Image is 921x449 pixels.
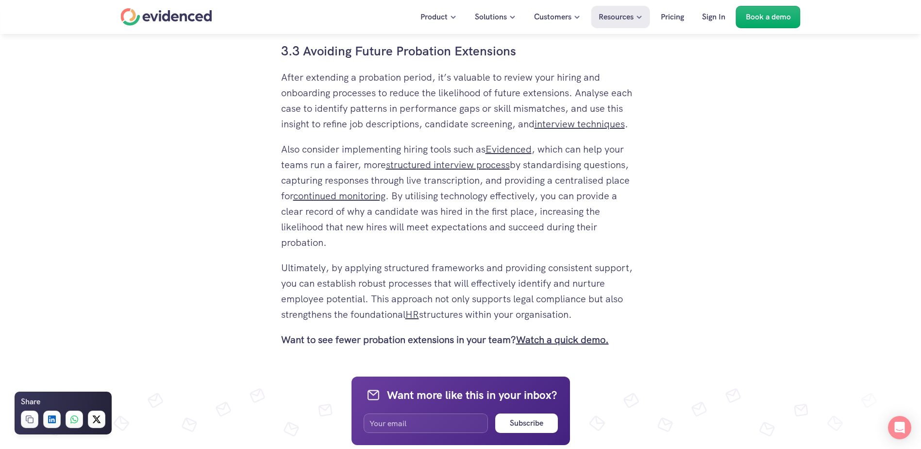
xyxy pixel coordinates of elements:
p: Resources [599,11,634,23]
a: structured interview process [386,158,510,171]
p: After extending a probation period, it’s valuable to review your hiring and onboarding processes ... [281,69,640,132]
p: Solutions [475,11,507,23]
strong: Want to see fewer probation extensions in your team? [281,333,516,346]
p: Ultimately, by applying structured frameworks and providing consistent support, you can establish... [281,260,640,322]
h4: Want more like this in your inbox? [387,387,557,403]
p: Pricing [661,11,684,23]
p: Customers [534,11,571,23]
a: Pricing [653,6,691,28]
a: Book a demo [736,6,801,28]
div: Open Intercom Messenger [888,416,911,439]
a: Watch a quick demo. [516,333,609,346]
button: Subscribe [495,414,557,433]
a: Home [121,8,212,26]
input: Your email [364,414,488,433]
h6: Share [21,396,40,408]
h6: Subscribe [510,417,543,430]
a: Evidenced [486,143,532,155]
a: Sign In [695,6,733,28]
a: HR [405,308,419,321]
a: continued monitoring [293,190,385,202]
p: Book a demo [746,11,791,23]
p: Product [420,11,448,23]
p: Also consider implementing hiring tools such as , which can help your teams run a fairer, more by... [281,141,640,250]
a: interview techniques [535,118,625,130]
p: Sign In [702,11,725,23]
